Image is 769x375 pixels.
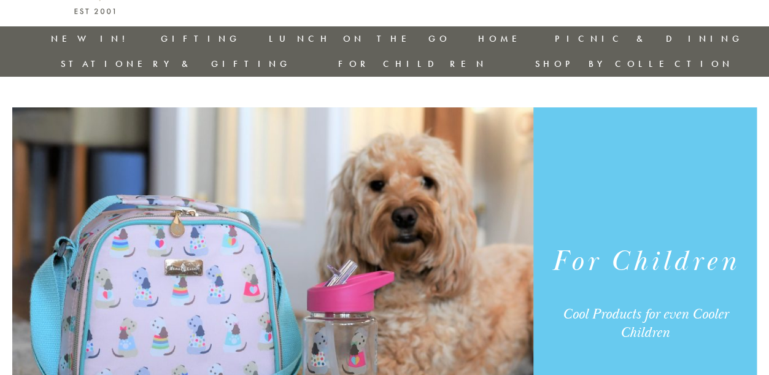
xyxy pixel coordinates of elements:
[544,305,746,342] div: Cool Products for even Cooler Children
[338,58,487,70] a: For Children
[51,33,133,45] a: New in!
[161,33,241,45] a: Gifting
[535,58,733,70] a: Shop by collection
[268,33,450,45] a: Lunch On The Go
[544,243,746,280] h1: For Children
[61,58,291,70] a: Stationery & Gifting
[478,33,527,45] a: Home
[555,33,743,45] a: Picnic & Dining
